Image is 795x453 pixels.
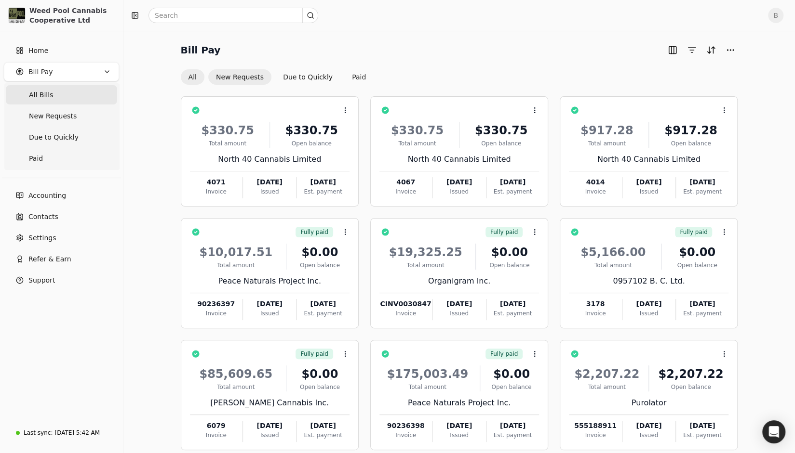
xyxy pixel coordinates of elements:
button: Refer & Earn [4,249,119,269]
div: Total amount [569,139,645,148]
div: $19,325.25 [379,244,472,261]
div: [DATE] [432,177,485,187]
div: [DATE] [296,421,349,431]
div: Open balance [463,139,539,148]
div: Invoice [569,187,621,196]
div: Issued [622,309,675,318]
span: Support [28,275,55,285]
div: $917.28 [569,122,645,139]
a: Due to Quickly [6,128,117,147]
div: Invoice [569,431,621,440]
div: Invoice [379,309,432,318]
div: [DATE] [622,177,675,187]
div: Open balance [653,139,728,148]
div: CINV0030847 [379,299,432,309]
div: Est. payment [676,187,728,196]
div: 0957102 B. C. Ltd. [569,275,728,287]
div: [DATE] [486,177,539,187]
div: $0.00 [484,365,539,383]
div: 90236398 [379,421,432,431]
button: Support [4,271,119,290]
div: Est. payment [676,431,728,440]
div: Weed Pool Cannabis Cooperative Ltd [29,6,115,25]
span: Paid [29,154,43,164]
div: [DATE] [676,299,728,309]
h2: Bill Pay [181,42,221,58]
button: Due to Quickly [275,69,340,85]
div: Open Intercom Messenger [762,420,785,443]
div: Issued [622,187,675,196]
div: [DATE] [676,177,728,187]
div: Issued [432,431,485,440]
div: [DATE] [676,421,728,431]
div: Organigram Inc. [379,275,539,287]
div: Open balance [290,383,350,391]
div: Est. payment [296,431,349,440]
div: Issued [432,309,485,318]
div: 555188911 [569,421,621,431]
div: Est. payment [296,309,349,318]
span: Settings [28,233,56,243]
span: Fully paid [490,228,518,236]
div: [DATE] [486,299,539,309]
div: Issued [622,431,675,440]
div: [DATE] [622,421,675,431]
div: North 40 Cannabis Limited [569,154,728,165]
div: Total amount [569,383,645,391]
span: Fully paid [300,349,328,358]
div: Peace Naturals Project Inc. [379,397,539,409]
button: All [181,69,204,85]
div: Peace Naturals Project Inc. [190,275,350,287]
div: [PERSON_NAME] Cannabis Inc. [190,397,350,409]
div: Invoice [190,431,243,440]
span: Fully paid [300,228,328,236]
button: Paid [344,69,374,85]
div: Purolator [569,397,728,409]
div: [DATE] [243,421,296,431]
div: Issued [243,431,296,440]
a: Last sync:[DATE] 5:42 AM [4,424,119,441]
div: 4067 [379,177,432,187]
div: [DATE] [243,299,296,309]
div: Open balance [274,139,350,148]
div: [DATE] [296,177,349,187]
div: Total amount [379,383,476,391]
button: Sort [703,42,719,58]
a: Home [4,41,119,60]
div: Last sync: [24,428,53,437]
div: 4014 [569,177,621,187]
span: Home [28,46,48,56]
div: Open balance [290,261,350,270]
div: 6079 [190,421,243,431]
div: Total amount [379,139,455,148]
div: North 40 Cannabis Limited [190,154,350,165]
div: $175,003.49 [379,365,476,383]
div: Total amount [190,139,266,148]
div: [DATE] [432,299,485,309]
div: Issued [243,309,296,318]
div: $5,166.00 [569,244,657,261]
div: Open balance [665,261,728,270]
div: 4071 [190,177,243,187]
div: [DATE] [486,421,539,431]
div: $0.00 [290,365,350,383]
span: Bill Pay [28,67,53,77]
button: New Requests [208,69,271,85]
div: [DATE] [243,177,296,187]
a: Accounting [4,186,119,205]
div: Est. payment [676,309,728,318]
div: [DATE] [432,421,485,431]
button: Bill Pay [4,62,119,81]
div: Total amount [190,383,283,391]
div: Open balance [484,383,539,391]
div: Est. payment [486,187,539,196]
a: Paid [6,149,117,168]
button: More [723,42,738,58]
div: $2,207.22 [569,365,645,383]
div: $0.00 [665,244,728,261]
div: Invoice [190,309,243,318]
div: $0.00 [290,244,350,261]
span: Contacts [28,212,58,222]
span: All Bills [29,90,53,100]
div: $10,017.51 [190,244,283,261]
